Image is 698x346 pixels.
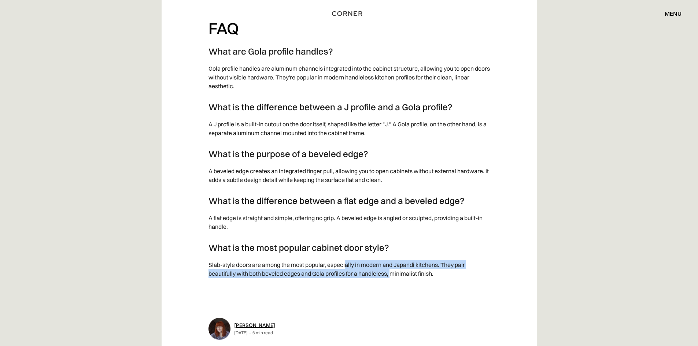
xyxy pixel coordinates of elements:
[208,242,490,253] h3: What is the most popular cabinet door style?
[234,330,248,336] div: [DATE]
[208,163,490,188] p: A beveled edge creates an integrated finger pull, allowing you to open cabinets without external ...
[208,101,490,112] h3: What is the difference between a J profile and a Gola profile?
[208,210,490,235] p: A flat edge is straight and simple, offering no grip. A beveled edge is angled or sculpted, provi...
[665,11,682,16] div: menu
[208,116,490,141] p: A J profile is a built-in cutout on the door itself, shaped like the letter "J." A Gola profile, ...
[249,330,251,336] div: -
[234,322,275,328] a: [PERSON_NAME]
[208,46,490,57] h3: What are Gola profile handles?
[657,7,682,20] div: menu
[252,330,273,336] div: 6 min read
[323,9,375,18] a: home
[208,282,490,298] p: ‍
[208,257,490,282] p: Slab-style doors are among the most popular, especially in modern and Japandi kitchens. They pair...
[208,18,490,38] h2: FAQ
[208,60,490,94] p: Gola profile handles are aluminum channels integrated into the cabinet structure, allowing you to...
[208,148,490,159] h3: What is the purpose of a beveled edge?
[208,195,490,206] h3: What is the difference between a flat edge and a beveled edge?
